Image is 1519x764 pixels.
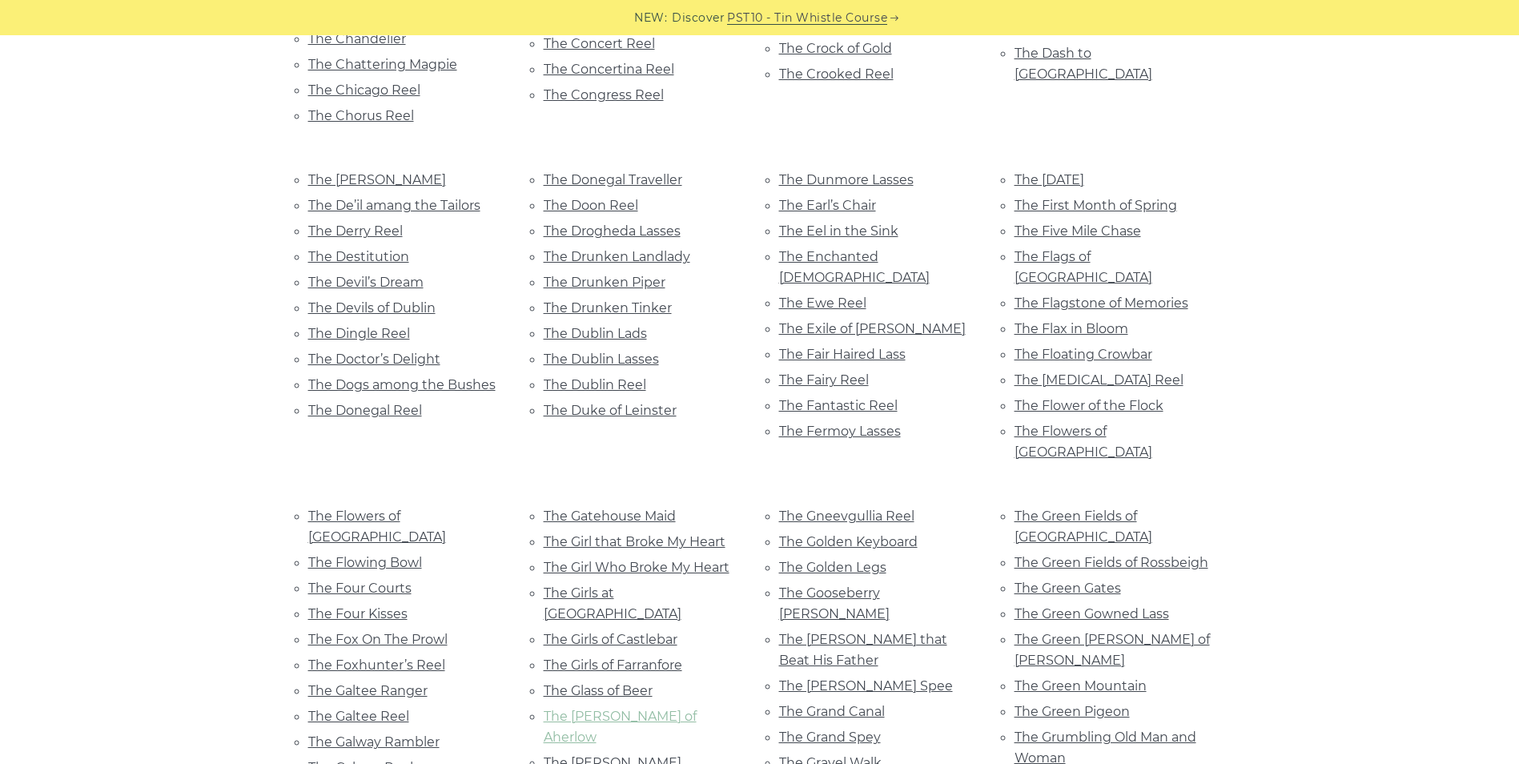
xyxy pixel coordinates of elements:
a: The Concertina Reel [544,62,674,77]
a: The Chandelier [308,31,406,46]
a: The Girls at [GEOGRAPHIC_DATA] [544,585,681,621]
a: The Four Courts [308,581,412,596]
a: The Fairy Reel [779,372,869,388]
a: The Fermoy Lasses [779,424,901,439]
a: The Foxhunter’s Reel [308,657,445,673]
a: The Green Gowned Lass [1015,606,1169,621]
a: The Gatehouse Maid [544,509,676,524]
a: The Concert Reel [544,36,655,51]
a: The Galway Rambler [308,734,440,750]
a: The Doctor’s Delight [308,352,440,367]
a: The Enchanted [DEMOGRAPHIC_DATA] [779,249,930,285]
a: The Flagstone of Memories [1015,296,1188,311]
a: The Flowing Bowl [308,555,422,570]
a: The Green Fields of [GEOGRAPHIC_DATA] [1015,509,1152,545]
a: The Flowers of [GEOGRAPHIC_DATA] [308,509,446,545]
a: The Gooseberry [PERSON_NAME] [779,585,890,621]
a: The Congress Reel [544,87,664,103]
a: The Devil’s Dream [308,275,424,290]
a: The Dublin Reel [544,377,646,392]
a: The Grand Spey [779,730,881,745]
a: The Girl that Broke My Heart [544,534,725,549]
a: The Devils of Dublin [308,300,436,316]
a: The [PERSON_NAME] Spee [779,678,953,694]
a: The Ewe Reel [779,296,866,311]
span: Discover [672,9,725,27]
a: The Golden Legs [779,560,886,575]
a: The Fantastic Reel [779,398,898,413]
a: The Exile of [PERSON_NAME] [779,321,966,336]
a: The First Month of Spring [1015,198,1177,213]
a: The Green [PERSON_NAME] of [PERSON_NAME] [1015,632,1210,668]
a: The Golden Keyboard [779,534,918,549]
a: The [MEDICAL_DATA] Reel [1015,372,1183,388]
span: NEW: [634,9,667,27]
a: The Chicago Reel [308,82,420,98]
a: The Drunken Landlady [544,249,690,264]
a: The Crock of Gold [779,41,892,56]
a: The Dublin Lads [544,326,647,341]
a: The Duke of Leinster [544,403,677,418]
a: The Dunmore Lasses [779,172,914,187]
a: The Chattering Magpie [308,57,457,72]
a: The Drunken Piper [544,275,665,290]
a: The Grand Canal [779,704,885,719]
a: The Fox On The Prowl [308,632,448,647]
a: The Flags of [GEOGRAPHIC_DATA] [1015,249,1152,285]
a: The Galtee Ranger [308,683,428,698]
a: The Donegal Traveller [544,172,682,187]
a: The Dogs among the Bushes [308,377,496,392]
a: The Glass of Beer [544,683,653,698]
a: The Gneevgullia Reel [779,509,914,524]
a: The Girls of Farranfore [544,657,682,673]
a: The Drogheda Lasses [544,223,681,239]
a: The [PERSON_NAME] that Beat His Father [779,632,947,668]
a: The Green Mountain [1015,678,1147,694]
a: The Derry Reel [308,223,403,239]
a: The Drunken Tinker [544,300,672,316]
a: The [PERSON_NAME] [308,172,446,187]
a: The Destitution [308,249,409,264]
a: The Girl Who Broke My Heart [544,560,729,575]
a: The Crooked Reel [779,66,894,82]
a: The Dublin Lasses [544,352,659,367]
a: The Flowers of [GEOGRAPHIC_DATA] [1015,424,1152,460]
a: The De’il amang the Tailors [308,198,480,213]
a: The [PERSON_NAME] of Aherlow [544,709,697,745]
a: The Flower of the Flock [1015,398,1163,413]
a: The Green Gates [1015,581,1121,596]
a: The Four Kisses [308,606,408,621]
a: The Green Fields of Rossbeigh [1015,555,1208,570]
a: The [DATE] [1015,172,1084,187]
a: The Chorus Reel [308,108,414,123]
a: The Galtee Reel [308,709,409,724]
a: The Dingle Reel [308,326,410,341]
a: The Floating Crowbar [1015,347,1152,362]
a: The Donegal Reel [308,403,422,418]
a: PST10 - Tin Whistle Course [727,9,887,27]
a: The Fair Haired Lass [779,347,906,362]
a: The Doon Reel [544,198,638,213]
a: The Eel in the Sink [779,223,898,239]
a: The Girls of Castlebar [544,632,677,647]
a: The Earl’s Chair [779,198,876,213]
a: The Dash to [GEOGRAPHIC_DATA] [1015,46,1152,82]
a: The Five Mile Chase [1015,223,1141,239]
a: The Flax in Bloom [1015,321,1128,336]
a: The Green Pigeon [1015,704,1130,719]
